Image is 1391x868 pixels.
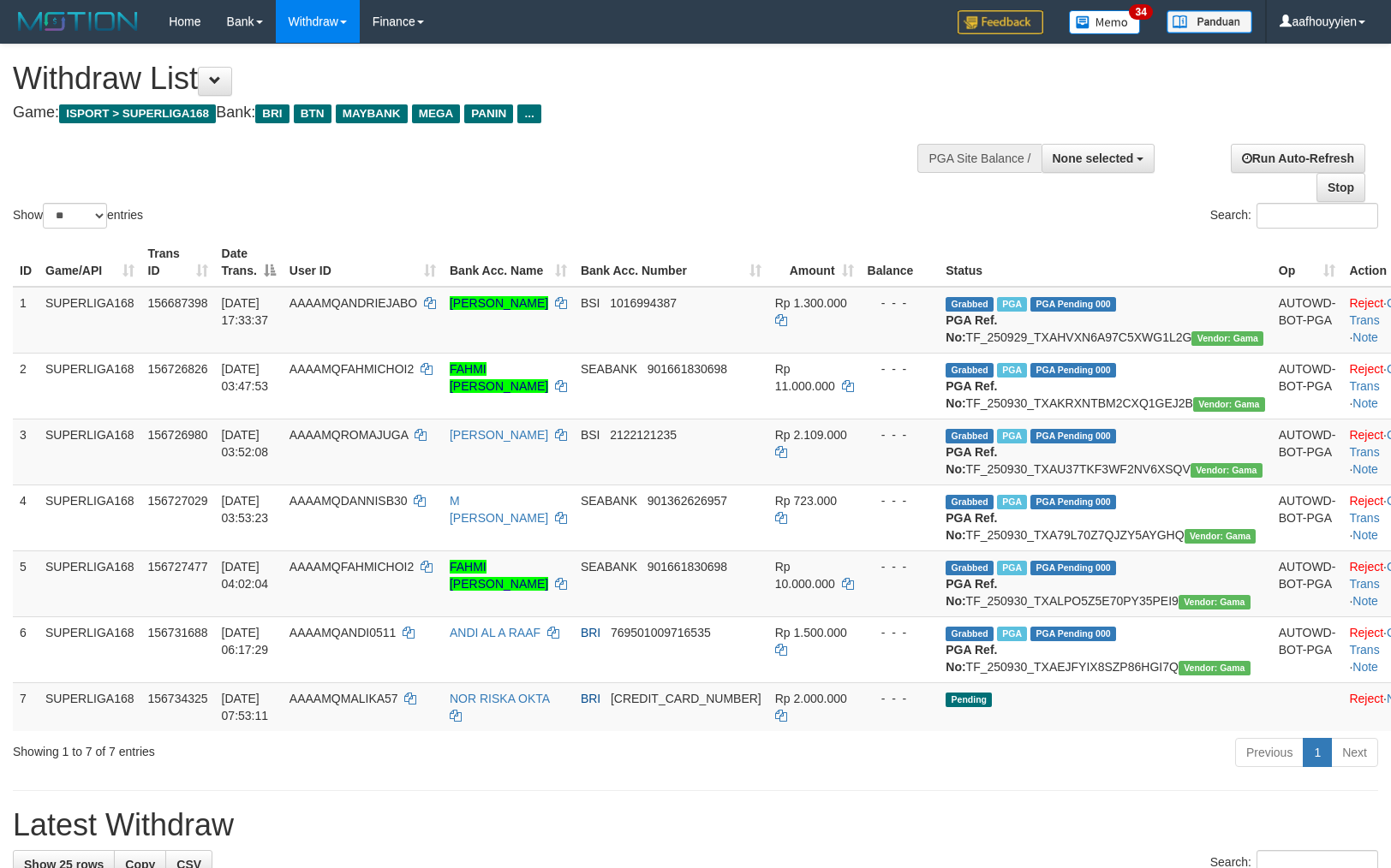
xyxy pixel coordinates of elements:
a: [PERSON_NAME] [450,296,548,310]
a: Run Auto-Refresh [1231,144,1365,173]
img: Feedback.jpg [958,10,1043,34]
span: PANIN [464,104,513,123]
span: Rp 2.000.000 [775,692,847,705]
div: - - - [868,558,933,575]
a: Stop [1316,173,1365,202]
a: Note [1352,594,1378,608]
span: AAAAMQDANNISB30 [290,494,408,508]
span: Grabbed [946,363,994,378]
a: Note [1352,330,1378,344]
a: Previous [1235,738,1304,767]
span: [DATE] 06:17:29 [222,626,269,657]
span: Copy 2122121235 to clipboard [610,428,677,442]
a: Reject [1349,494,1383,508]
span: AAAAMQMALIKA57 [290,692,398,705]
span: Vendor URL: https://trx31.1velocity.biz [1191,463,1263,478]
span: Copy 901661830698 to clipboard [648,362,727,376]
span: MAYBANK [336,104,408,123]
div: - - - [868,492,933,509]
span: Rp 723.000 [775,494,837,508]
span: SEABANK [581,362,637,376]
b: PGA Ref. No: [946,643,997,674]
span: PGA Pending [1030,495,1116,509]
a: Reject [1349,362,1383,376]
span: BSI [581,296,600,310]
span: Vendor URL: https://trx31.1velocity.biz [1191,331,1263,346]
b: PGA Ref. No: [946,577,997,608]
td: 2 [13,353,39,419]
span: Marked by aafandaneth [997,561,1027,575]
span: Marked by aafandaneth [997,495,1027,509]
span: AAAAMQFAHMICHOI2 [290,362,414,376]
th: Status [939,238,1271,287]
span: Vendor URL: https://trx31.1velocity.biz [1193,397,1265,412]
a: M [PERSON_NAME] [450,494,548,525]
span: SEABANK [581,494,637,508]
a: FAHMI [PERSON_NAME] [450,560,548,591]
div: - - - [868,690,933,707]
a: Note [1352,396,1378,410]
td: AUTOWD-BOT-PGA [1272,353,1343,419]
th: Op: activate to sort column ascending [1272,238,1343,287]
span: BRI [255,104,289,123]
span: PGA Pending [1030,627,1116,641]
span: 156734325 [148,692,208,705]
th: ID [13,238,39,287]
h1: Latest Withdraw [13,808,1378,842]
th: Amount: activate to sort column ascending [768,238,861,287]
b: PGA Ref. No: [946,511,997,542]
span: [DATE] 17:33:37 [222,296,269,327]
span: Marked by aafsoycanthlai [997,297,1027,312]
a: Reject [1349,296,1383,310]
th: User ID: activate to sort column ascending [283,238,443,287]
span: AAAAMQROMAJUGA [290,428,408,442]
td: SUPERLIGA168 [39,616,141,682]
td: 6 [13,616,39,682]
span: PGA Pending [1030,561,1116,575]
th: Bank Acc. Number: activate to sort column ascending [574,238,768,287]
span: Grabbed [946,495,994,509]
span: Copy 1016994387 to clipboard [610,296,677,310]
a: Next [1331,738,1378,767]
td: AUTOWD-BOT-PGA [1272,287,1343,354]
td: 3 [13,419,39,485]
a: Note [1352,462,1378,476]
span: 156726980 [148,428,208,442]
a: Reject [1349,428,1383,442]
span: AAAAMQFAHMICHOI2 [290,560,414,574]
label: Search: [1210,203,1378,229]
span: 156727029 [148,494,208,508]
span: PGA Pending [1030,429,1116,443]
span: Rp 11.000.000 [775,362,835,393]
span: Grabbed [946,429,994,443]
th: Balance [861,238,940,287]
span: [DATE] 03:52:08 [222,428,269,459]
th: Trans ID: activate to sort column ascending [141,238,215,287]
select: Showentries [43,203,107,229]
span: Rp 10.000.000 [775,560,835,591]
a: Note [1352,528,1378,542]
span: [DATE] 04:02:04 [222,560,269,591]
span: BSI [581,428,600,442]
th: Bank Acc. Name: activate to sort column ascending [443,238,574,287]
td: AUTOWD-BOT-PGA [1272,485,1343,550]
td: 7 [13,682,39,731]
td: TF_250929_TXAHVXN6A97C5XWG1L2G [939,287,1271,354]
span: Rp 2.109.000 [775,428,847,442]
div: Showing 1 to 7 of 7 entries [13,736,567,760]
span: Marked by aafandaneth [997,363,1027,378]
span: Copy 901661830698 to clipboard [648,560,727,574]
div: - - - [868,624,933,641]
span: AAAAMQANDRIEJABO [290,296,417,310]
img: Button%20Memo.svg [1069,10,1141,34]
span: [DATE] 07:53:11 [222,692,269,722]
a: [PERSON_NAME] [450,428,548,442]
span: PGA Pending [1030,363,1116,378]
img: panduan.png [1167,10,1252,33]
td: AUTOWD-BOT-PGA [1272,550,1343,616]
span: Vendor URL: https://trx31.1velocity.biz [1179,661,1251,675]
div: - - - [868,360,933,378]
span: ... [517,104,540,123]
a: FAHMI [PERSON_NAME] [450,362,548,393]
td: SUPERLIGA168 [39,485,141,550]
